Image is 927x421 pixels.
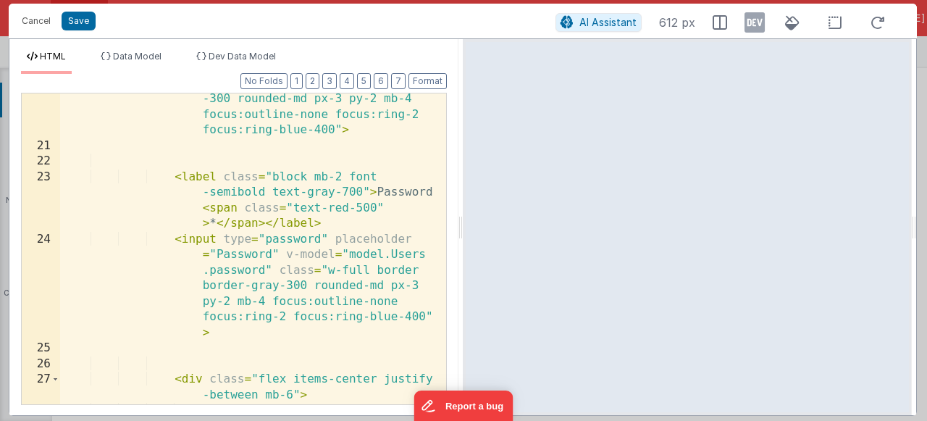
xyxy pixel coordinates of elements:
[290,73,303,89] button: 1
[22,232,60,341] div: 24
[14,11,58,31] button: Cancel
[322,73,337,89] button: 3
[22,138,60,154] div: 21
[414,391,513,421] iframe: Marker.io feedback button
[555,13,642,32] button: AI Assistant
[209,51,276,62] span: Dev Data Model
[391,73,406,89] button: 7
[340,73,354,89] button: 4
[113,51,162,62] span: Data Model
[22,357,60,372] div: 26
[22,154,60,170] div: 22
[374,73,388,89] button: 6
[357,73,371,89] button: 5
[22,341,60,357] div: 25
[579,16,637,28] span: AI Assistant
[408,73,447,89] button: Format
[22,170,60,232] div: 23
[306,73,319,89] button: 2
[62,12,96,30] button: Save
[40,51,66,62] span: HTML
[22,372,60,403] div: 27
[659,14,695,31] span: 612 px
[240,73,288,89] button: No Folds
